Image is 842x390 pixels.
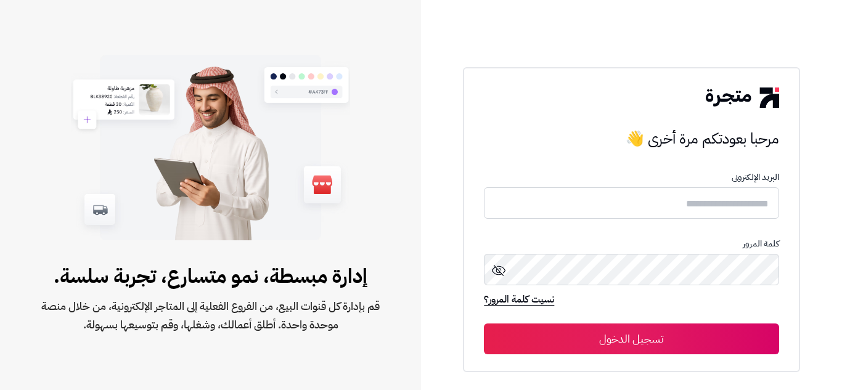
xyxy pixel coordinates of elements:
button: تسجيل الدخول [484,323,779,354]
h3: مرحبا بعودتكم مرة أخرى 👋 [484,126,779,151]
p: كلمة المرور [484,239,779,249]
span: قم بإدارة كل قنوات البيع، من الفروع الفعلية إلى المتاجر الإلكترونية، من خلال منصة موحدة واحدة. أط... [39,297,382,334]
span: إدارة مبسطة، نمو متسارع، تجربة سلسة. [39,261,382,291]
img: logo-2.png [706,87,779,107]
p: البريد الإلكترونى [484,173,779,182]
a: نسيت كلمة المرور؟ [484,292,554,309]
